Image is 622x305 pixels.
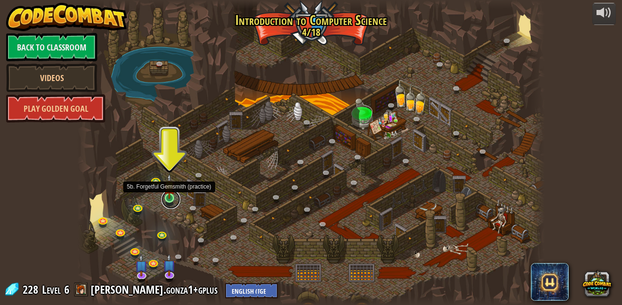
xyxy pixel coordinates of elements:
img: level-banner-unstarted-subscriber.png [163,254,176,276]
a: Videos [6,64,97,92]
img: CodeCombat - Learn how to code by playing a game [6,3,127,31]
button: Adjust volume [592,3,616,25]
span: 6 [64,282,69,297]
a: Back to Classroom [6,33,97,61]
span: 228 [23,282,41,297]
span: Level [42,282,61,297]
img: level-banner-started.png [164,173,175,199]
a: Play Golden Goal [6,94,105,123]
img: level-banner-unstarted-subscriber.png [135,255,148,276]
a: [PERSON_NAME].gonza1+gplus [91,282,220,297]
